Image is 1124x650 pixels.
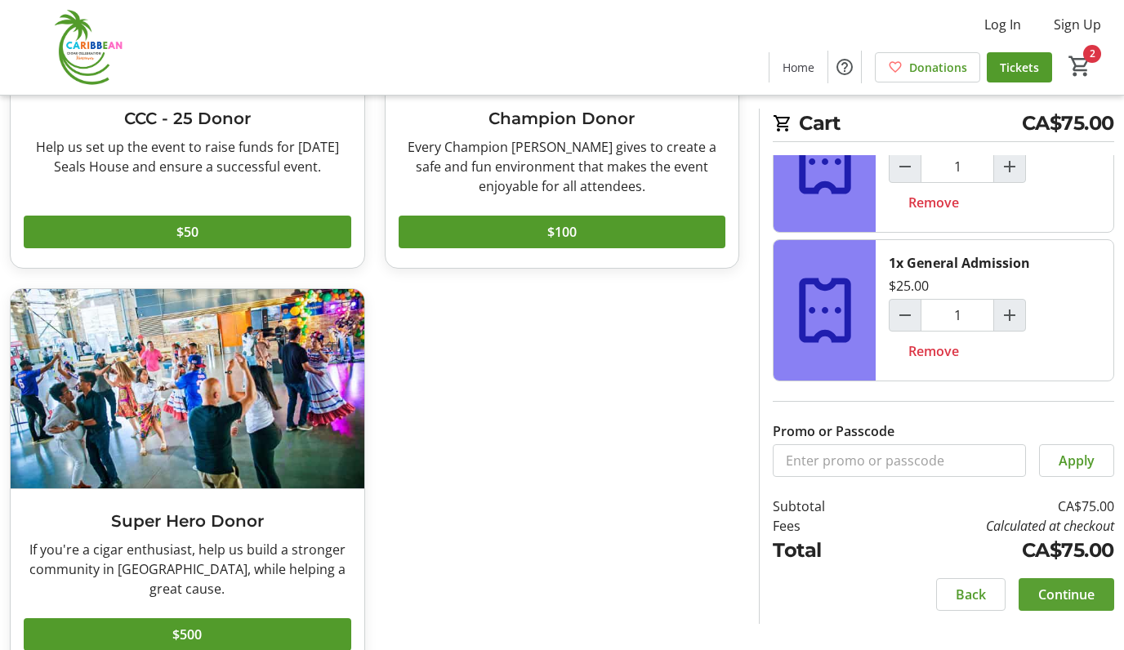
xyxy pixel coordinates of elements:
button: Decrement by one [890,300,921,331]
a: Tickets [987,52,1052,82]
img: Caribbean Cigar Celebration's Logo [10,7,155,88]
button: Cart [1065,51,1095,81]
button: Remove [889,335,979,367]
button: Sign Up [1041,11,1114,38]
div: Every Champion [PERSON_NAME] gives to create a safe and fun environment that makes the event enjo... [399,137,726,196]
span: Tickets [1000,59,1039,76]
button: Increment by one [994,151,1025,182]
div: 1x General Admission [889,253,1030,273]
span: $100 [547,222,577,242]
img: Super Hero Donor [11,289,364,487]
button: Increment by one [994,300,1025,331]
button: Back [936,578,1006,611]
td: Fees [773,516,872,536]
span: Remove [908,193,959,212]
a: Home [769,52,827,82]
button: Remove [889,186,979,219]
div: $25.00 [889,276,929,296]
input: Cigar Snob Premium Ticket Quantity [921,150,994,183]
label: Promo or Passcode [773,421,894,441]
h3: Champion Donor [399,106,726,131]
span: CA$75.00 [1022,109,1114,138]
div: Help us set up the event to raise funds for [DATE] Seals House and ensure a successful event. [24,137,351,176]
div: If you're a cigar enthusiast, help us build a stronger community in [GEOGRAPHIC_DATA], while help... [24,540,351,599]
button: Log In [971,11,1034,38]
h2: Cart [773,109,1114,142]
button: Continue [1019,578,1114,611]
td: CA$75.00 [872,536,1114,565]
h3: Super Hero Donor [24,509,351,533]
span: Home [783,59,814,76]
button: Apply [1039,444,1114,477]
button: $100 [399,216,726,248]
span: Back [956,585,986,604]
td: CA$75.00 [872,496,1114,516]
td: Calculated at checkout [872,516,1114,536]
td: Subtotal [773,496,872,516]
span: Apply [1059,451,1095,470]
input: General Admission Quantity [921,299,994,332]
span: Sign Up [1054,15,1101,34]
span: Continue [1038,585,1095,604]
a: Donations [875,52,980,82]
input: Enter promo or passcode [773,444,1026,477]
button: Help [828,51,861,83]
td: Total [773,536,872,565]
span: $50 [176,222,198,242]
span: $500 [172,625,202,644]
h3: CCC - 25 Donor [24,106,351,131]
span: Log In [984,15,1021,34]
button: Decrement by one [890,151,921,182]
button: $50 [24,216,351,248]
span: Donations [909,59,967,76]
span: Remove [908,341,959,361]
